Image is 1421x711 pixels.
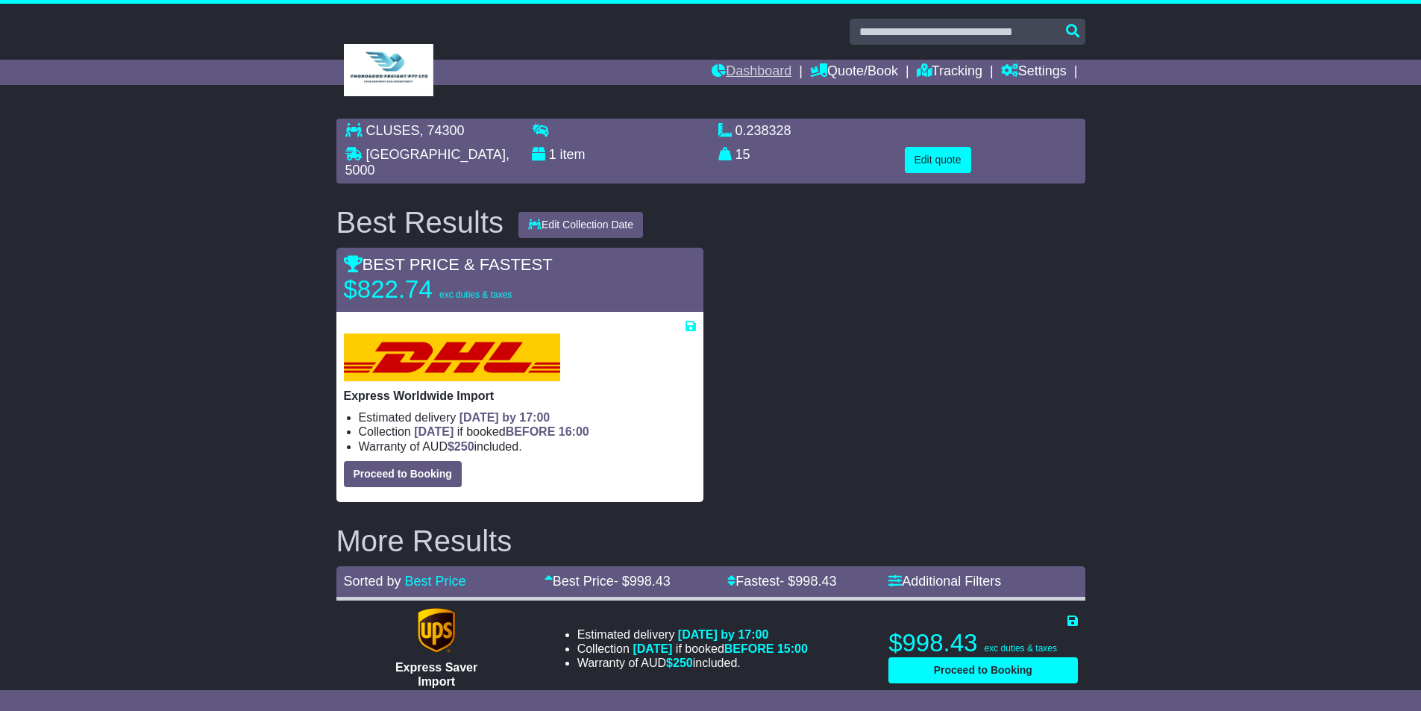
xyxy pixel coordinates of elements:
[888,628,1077,658] p: $998.43
[614,574,671,589] span: - $
[344,389,696,403] p: Express Worldwide Import
[810,60,898,85] a: Quote/Book
[724,642,774,655] span: BEFORE
[344,255,553,274] span: BEST PRICE & FASTEST
[735,147,750,162] span: 15
[727,574,836,589] a: Fastest- $998.43
[518,212,643,238] button: Edit Collection Date
[418,608,455,653] img: UPS (new): Express Saver Import
[549,147,556,162] span: 1
[1001,60,1067,85] a: Settings
[359,425,696,439] li: Collection
[678,628,769,641] span: [DATE] by 17:00
[735,123,791,138] span: 0.238328
[395,661,477,688] span: Express Saver Import
[712,60,791,85] a: Dashboard
[560,147,586,162] span: item
[905,147,971,173] button: Edit quote
[359,410,696,425] li: Estimated delivery
[545,574,671,589] a: Best Price- $998.43
[454,440,474,453] span: 250
[917,60,982,85] a: Tracking
[344,333,560,381] img: DHL: Express Worldwide Import
[633,642,807,655] span: if booked
[577,627,808,642] li: Estimated delivery
[666,657,693,669] span: $
[795,574,836,589] span: 998.43
[366,123,420,138] span: CLUSES
[577,656,808,670] li: Warranty of AUD included.
[439,289,512,300] span: exc duties & taxes
[459,411,550,424] span: [DATE] by 17:00
[359,439,696,454] li: Warranty of AUD included.
[366,147,506,162] span: [GEOGRAPHIC_DATA]
[448,440,474,453] span: $
[414,425,454,438] span: [DATE]
[779,574,836,589] span: - $
[985,643,1057,654] span: exc duties & taxes
[630,574,671,589] span: 998.43
[336,524,1085,557] h2: More Results
[344,461,462,487] button: Proceed to Booking
[420,123,465,138] span: , 74300
[345,147,509,178] span: , 5000
[559,425,589,438] span: 16:00
[777,642,808,655] span: 15:00
[633,642,672,655] span: [DATE]
[577,642,808,656] li: Collection
[329,206,512,239] div: Best Results
[405,574,466,589] a: Best Price
[344,574,401,589] span: Sorted by
[888,657,1077,683] button: Proceed to Booking
[344,275,530,304] p: $822.74
[888,574,1001,589] a: Additional Filters
[414,425,589,438] span: if booked
[506,425,556,438] span: BEFORE
[673,657,693,669] span: 250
